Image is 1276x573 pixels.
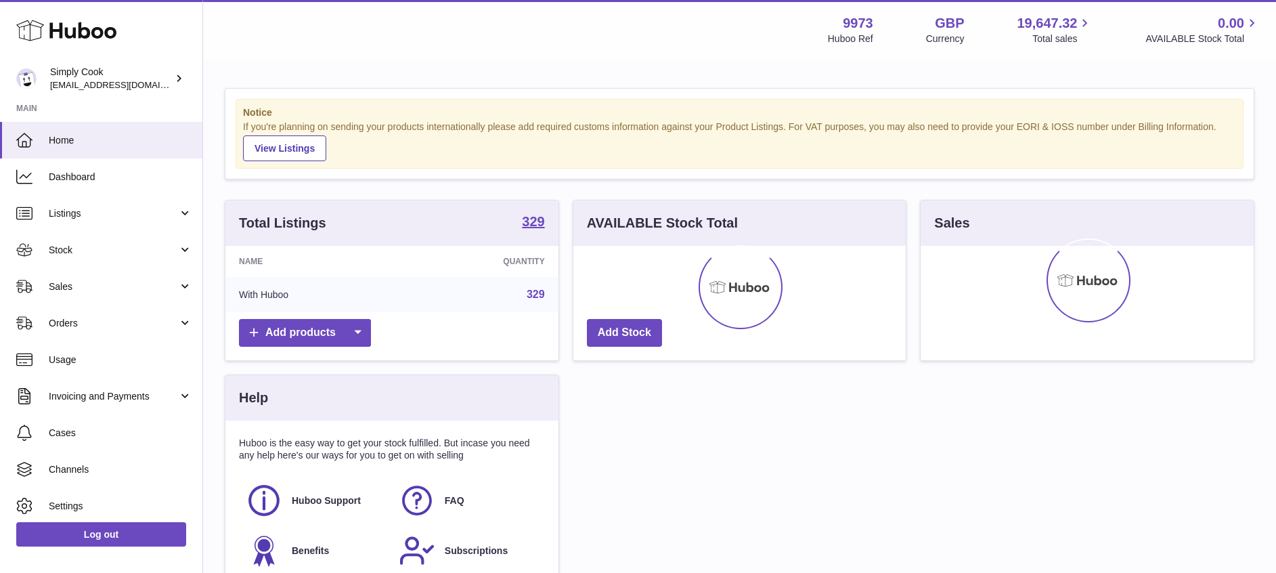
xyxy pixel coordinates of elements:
a: Add Stock [587,319,662,347]
strong: 9973 [843,14,873,33]
span: Orders [49,317,178,330]
strong: Notice [243,106,1236,119]
a: Add products [239,319,371,347]
span: Stock [49,244,178,257]
span: 19,647.32 [1017,14,1077,33]
span: Invoicing and Payments [49,390,178,403]
span: 0.00 [1218,14,1244,33]
h3: AVAILABLE Stock Total [587,214,738,232]
div: Simply Cook [50,66,172,91]
p: Huboo is the easy way to get your stock fulfilled. But incase you need any help here's our ways f... [239,437,545,463]
th: Name [225,246,401,277]
a: FAQ [399,482,538,519]
a: Huboo Support [246,482,385,519]
span: Channels [49,463,192,476]
a: 0.00 AVAILABLE Stock Total [1145,14,1260,45]
h3: Total Listings [239,214,326,232]
span: Sales [49,280,178,293]
span: [EMAIL_ADDRESS][DOMAIN_NAME] [50,79,199,90]
span: Dashboard [49,171,192,184]
span: Settings [49,500,192,513]
div: Currency [926,33,965,45]
div: Huboo Ref [828,33,873,45]
span: Home [49,134,192,147]
a: 19,647.32 Total sales [1017,14,1093,45]
h3: Sales [934,214,969,232]
div: If you're planning on sending your products internationally please add required customs informati... [243,121,1236,161]
span: Subscriptions [445,545,508,557]
img: internalAdmin-9973@internal.huboo.com [16,68,37,89]
span: Cases [49,427,192,440]
a: View Listings [243,135,326,161]
a: 329 [527,289,545,300]
strong: 329 [522,215,544,228]
span: Usage [49,354,192,366]
strong: GBP [935,14,964,33]
span: Huboo Support [292,494,361,507]
span: Benefits [292,545,329,557]
span: FAQ [445,494,464,507]
a: Subscriptions [399,532,538,569]
span: Total sales [1032,33,1093,45]
td: With Huboo [225,277,401,312]
a: Log out [16,522,186,547]
span: Listings [49,207,178,220]
a: Benefits [246,532,385,569]
h3: Help [239,389,268,407]
span: AVAILABLE Stock Total [1145,33,1260,45]
th: Quantity [401,246,558,277]
a: 329 [522,215,544,231]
